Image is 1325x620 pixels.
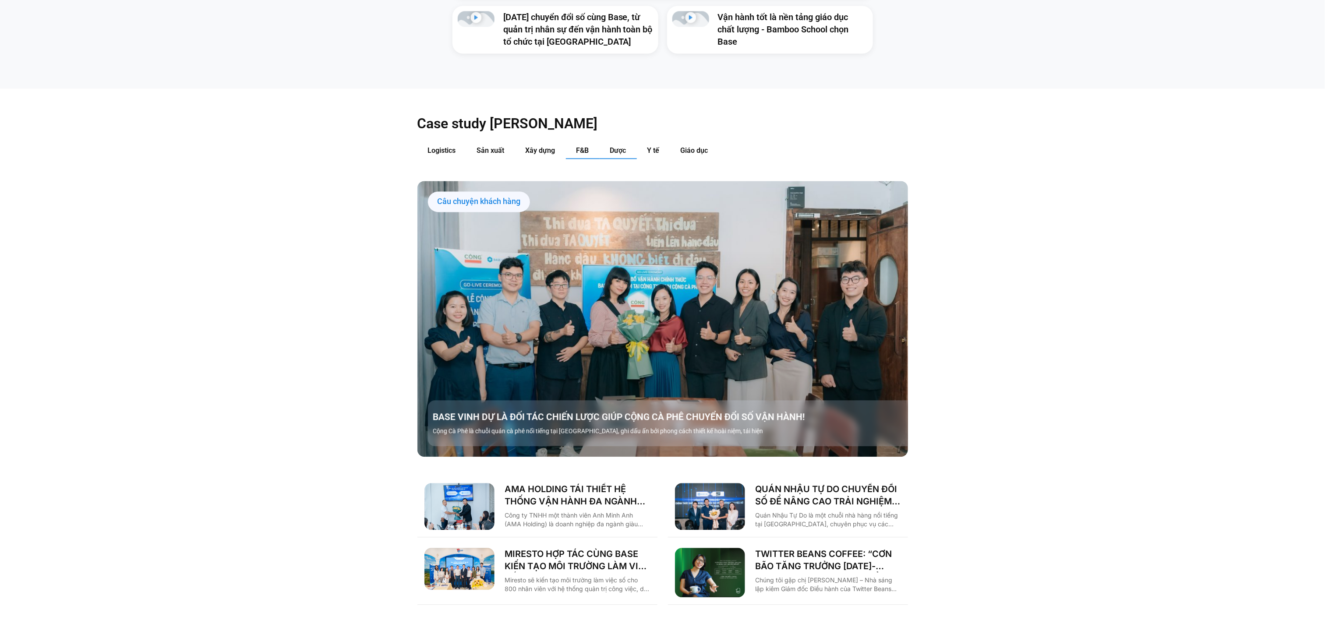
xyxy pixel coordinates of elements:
[505,576,650,593] p: Miresto sẽ kiến tạo môi trường làm việc số cho 800 nhân viên với hệ thống quản trị công việc, dự ...
[505,548,650,572] a: MIRESTO HỢP TÁC CÙNG BASE KIẾN TẠO MÔI TRƯỜNG LÀM VIỆC SỐ
[424,548,495,598] a: miresto kiến tạo môi trường làm việc số cùng base.vn
[685,12,696,26] div: Phát video
[428,146,456,155] span: Logistics
[526,146,555,155] span: Xây dựng
[718,12,849,47] a: Vận hành tốt là nền tảng giáo dục chất lượng - Bamboo School chọn Base
[417,115,908,132] h2: Case study [PERSON_NAME]
[428,191,530,212] div: Câu chuyện khách hàng
[756,511,901,528] p: Quán Nhậu Tự Do là một chuỗi nhà hàng nổi tiếng tại [GEOGRAPHIC_DATA], chuyên phục vụ các món nhậ...
[505,483,650,507] a: AMA HOLDING TÁI THIẾT HỆ THỐNG VẬN HÀNH ĐA NGÀNH CÙNG [DOMAIN_NAME]
[647,146,660,155] span: Y tế
[756,548,901,572] a: TWITTER BEANS COFFEE: “CƠN BÃO TĂNG TRƯỞNG [DATE]-[DATE] LÀ ĐỘNG LỰC CHUYỂN ĐỔI SỐ”
[576,146,589,155] span: F&B
[610,146,626,155] span: Dược
[503,12,653,47] a: [DATE] chuyển đổi số cùng Base, từ quản trị nhân sự đến vận hành toàn bộ tổ chức tại [GEOGRAPHIC_...
[756,483,901,507] a: QUÁN NHẬU TỰ DO CHUYỂN ĐỔI SỐ ĐỂ NÂNG CAO TRẢI NGHIỆM CHO 1000 NHÂN SỰ
[433,411,913,423] a: BASE VINH DỰ LÀ ĐỐI TÁC CHIẾN LƯỢC GIÚP CỘNG CÀ PHÊ CHUYỂN ĐỔI SỐ VẬN HÀNH!
[470,12,481,26] div: Phát video
[477,146,505,155] span: Sản xuất
[424,548,495,590] img: miresto kiến tạo môi trường làm việc số cùng base.vn
[417,143,908,605] div: Các tab. Mở mục bằng phím Enter hoặc Space, đóng bằng phím Esc và di chuyển bằng các phím mũi tên.
[756,576,901,593] p: Chúng tôi gặp chị [PERSON_NAME] – Nhà sáng lập kiêm Giám đốc Điều hành của Twitter Beans Coffee t...
[681,146,708,155] span: Giáo dục
[433,426,913,436] p: Cộng Cà Phê là chuỗi quán cà phê nổi tiếng tại [GEOGRAPHIC_DATA], ghi dấu ấn bởi phong cách thiết...
[505,511,650,528] p: Công ty TNHH một thành viên Anh Minh Anh (AMA Holding) là doanh nghiệp đa ngành giàu tiềm lực, ho...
